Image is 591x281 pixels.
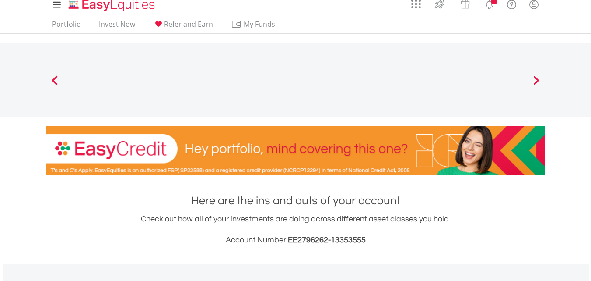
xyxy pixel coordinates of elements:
span: Refer and Earn [164,19,213,29]
span: My Funds [231,18,288,30]
div: Check out how all of your investments are doing across different asset classes you hold. [46,213,545,246]
h3: Account Number: [46,234,545,246]
img: EasyCredit Promotion Banner [46,126,545,175]
a: Invest Now [95,20,139,33]
h1: Here are the ins and outs of your account [46,193,545,209]
a: Portfolio [49,20,84,33]
a: Refer and Earn [150,20,217,33]
span: EE2796262-13353555 [288,236,366,244]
